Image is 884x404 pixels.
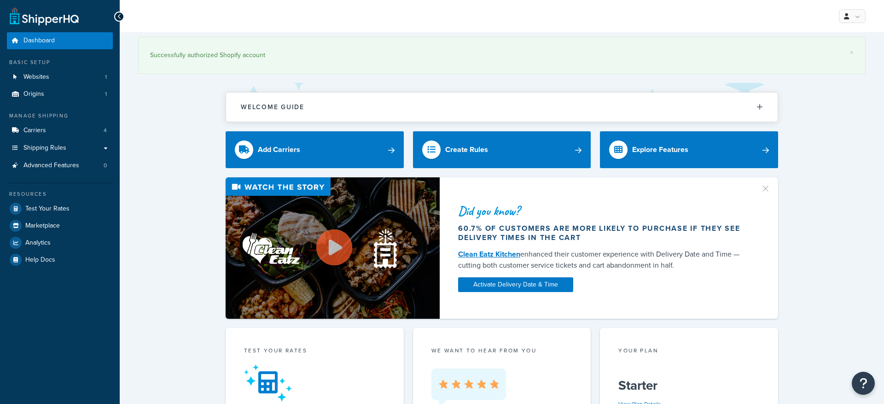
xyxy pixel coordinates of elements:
[23,73,49,81] span: Websites
[241,104,304,111] h2: Welcome Guide
[244,346,385,357] div: Test your rates
[150,49,854,62] div: Successfully authorized Shopify account
[7,86,113,103] li: Origins
[7,157,113,174] a: Advanced Features0
[7,86,113,103] a: Origins1
[7,122,113,139] a: Carriers4
[104,162,107,170] span: 0
[7,234,113,251] a: Analytics
[458,277,573,292] a: Activate Delivery Date & Time
[25,222,60,230] span: Marketplace
[23,144,66,152] span: Shipping Rules
[7,217,113,234] a: Marketplace
[458,249,520,259] a: Clean Eatz Kitchen
[7,190,113,198] div: Resources
[7,157,113,174] li: Advanced Features
[618,346,760,357] div: Your Plan
[25,239,51,247] span: Analytics
[632,143,688,156] div: Explore Features
[7,112,113,120] div: Manage Shipping
[413,131,591,168] a: Create Rules
[7,252,113,268] a: Help Docs
[7,69,113,86] li: Websites
[458,249,749,271] div: enhanced their customer experience with Delivery Date and Time — cutting both customer service ti...
[105,73,107,81] span: 1
[618,378,760,393] h5: Starter
[7,200,113,217] a: Test Your Rates
[23,162,79,170] span: Advanced Features
[458,224,749,242] div: 60.7% of customers are more likely to purchase if they see delivery times in the cart
[7,59,113,66] div: Basic Setup
[258,143,300,156] div: Add Carriers
[226,131,404,168] a: Add Carriers
[226,177,440,319] img: Video thumbnail
[7,140,113,157] a: Shipping Rules
[105,90,107,98] span: 1
[7,122,113,139] li: Carriers
[23,127,46,135] span: Carriers
[23,37,55,45] span: Dashboard
[445,143,488,156] div: Create Rules
[104,127,107,135] span: 4
[226,93,778,122] button: Welcome Guide
[850,49,854,56] a: ×
[7,32,113,49] a: Dashboard
[23,90,44,98] span: Origins
[25,205,70,213] span: Test Your Rates
[600,131,778,168] a: Explore Features
[852,372,875,395] button: Open Resource Center
[7,69,113,86] a: Websites1
[458,205,749,217] div: Did you know?
[25,256,55,264] span: Help Docs
[431,346,573,355] p: we want to hear from you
